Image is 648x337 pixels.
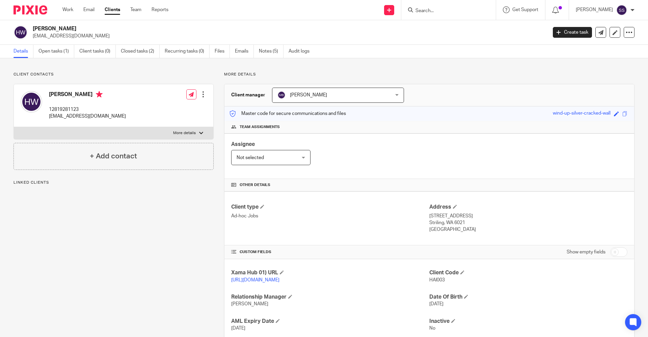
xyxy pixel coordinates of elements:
a: Client tasks (0) [79,45,116,58]
h3: Client manager [231,92,265,98]
a: Emails [235,45,254,58]
a: Email [83,6,94,13]
p: Client contacts [13,72,214,77]
div: wind-up-silver-cracked-wall [553,110,611,118]
p: More details [224,72,634,77]
img: svg%3E [21,91,42,113]
img: Pixie [13,5,47,14]
span: No [429,326,435,331]
a: Work [62,6,73,13]
p: Ad-hoc Jobs [231,213,429,219]
img: svg%3E [277,91,286,99]
a: Notes (5) [259,45,283,58]
h4: Client type [231,204,429,211]
h4: CUSTOM FIELDS [231,249,429,255]
a: Files [215,45,230,58]
span: [DATE] [429,302,443,306]
span: [DATE] [231,326,245,331]
span: Team assignments [240,124,280,130]
a: Clients [105,6,120,13]
span: [PERSON_NAME] [231,302,268,306]
h4: Inactive [429,318,627,325]
p: 12819281123 [49,106,126,113]
span: HAI003 [429,278,445,282]
img: svg%3E [616,5,627,16]
h4: Address [429,204,627,211]
p: [STREET_ADDRESS] [429,213,627,219]
h2: [PERSON_NAME] [33,25,441,32]
h4: Client Code [429,269,627,276]
h4: Xama Hub 01) URL [231,269,429,276]
a: Details [13,45,33,58]
p: Master code for secure communications and files [230,110,346,117]
p: [EMAIL_ADDRESS][DOMAIN_NAME] [33,33,543,39]
h4: + Add contact [90,151,137,161]
p: [EMAIL_ADDRESS][DOMAIN_NAME] [49,113,126,120]
h4: AML Expiry Date [231,318,429,325]
h4: [PERSON_NAME] [49,91,126,99]
img: svg%3E [13,25,28,39]
span: Other details [240,182,270,188]
a: Open tasks (1) [38,45,74,58]
a: Reports [152,6,168,13]
a: Closed tasks (2) [121,45,160,58]
span: Assignee [231,142,255,147]
i: Primary [96,91,103,98]
a: Audit logs [289,45,315,58]
a: Create task [553,27,592,38]
span: [PERSON_NAME] [290,93,327,97]
input: Search [415,8,476,14]
span: Not selected [237,155,264,160]
p: [PERSON_NAME] [576,6,613,13]
p: [GEOGRAPHIC_DATA] [429,226,627,233]
span: Get Support [512,7,538,12]
h4: Relationship Manager [231,294,429,301]
a: Recurring tasks (0) [165,45,210,58]
a: Team [130,6,141,13]
label: Show empty fields [567,249,605,255]
p: Striling, WA 6021 [429,219,627,226]
p: More details [173,130,196,136]
h4: Date Of Birth [429,294,627,301]
p: Linked clients [13,180,214,185]
a: [URL][DOMAIN_NAME] [231,278,279,282]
